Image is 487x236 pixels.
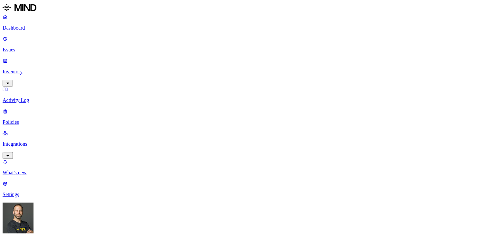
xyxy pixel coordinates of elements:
a: What's new [3,159,484,176]
a: Integrations [3,130,484,158]
p: Settings [3,192,484,197]
a: Policies [3,108,484,125]
p: Inventory [3,69,484,75]
p: Issues [3,47,484,53]
p: Integrations [3,141,484,147]
a: Dashboard [3,14,484,31]
a: Issues [3,36,484,53]
img: Tom Mayblum [3,203,33,233]
img: MIND [3,3,36,13]
p: Dashboard [3,25,484,31]
a: Inventory [3,58,484,86]
a: Settings [3,181,484,197]
p: What's new [3,170,484,176]
p: Activity Log [3,97,484,103]
a: MIND [3,3,484,14]
p: Policies [3,119,484,125]
a: Activity Log [3,86,484,103]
